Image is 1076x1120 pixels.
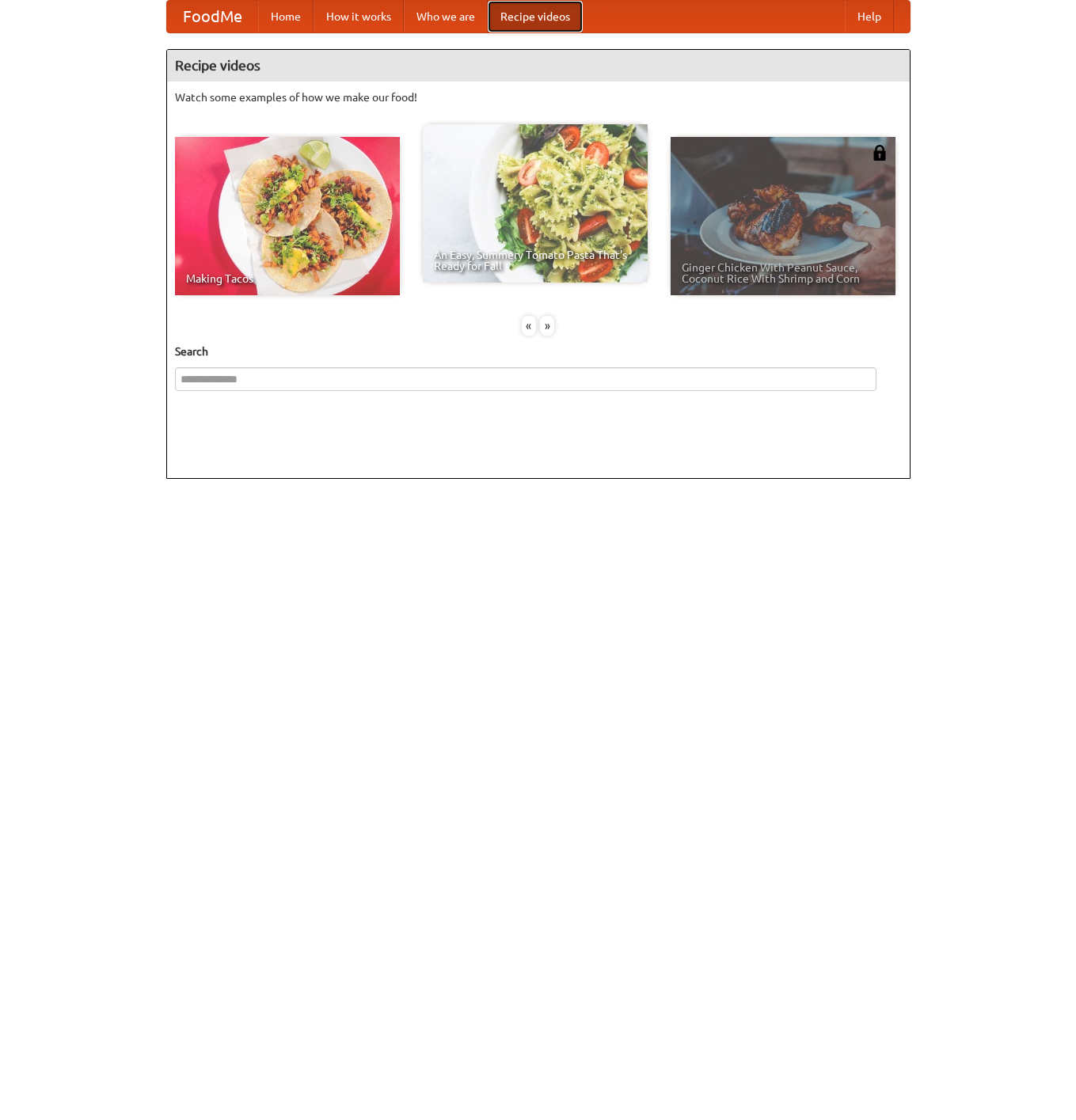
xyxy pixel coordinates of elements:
a: Making Tacos [175,137,400,295]
h4: Recipe videos [167,50,910,82]
h5: Search [175,344,902,359]
a: Help [845,1,894,32]
div: » [540,316,554,336]
a: Home [258,1,314,32]
a: Recipe videos [488,1,583,32]
a: How it works [314,1,404,32]
p: Watch some examples of how we make our food! [175,89,902,105]
div: « [522,316,536,336]
a: Who we are [404,1,488,32]
span: Making Tacos [186,273,389,284]
img: 483408.png [872,145,888,161]
span: An Easy, Summery Tomato Pasta That's Ready for Fall [434,249,637,271]
a: FoodMe [167,1,258,32]
a: An Easy, Summery Tomato Pasta That's Ready for Fall [423,124,648,283]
